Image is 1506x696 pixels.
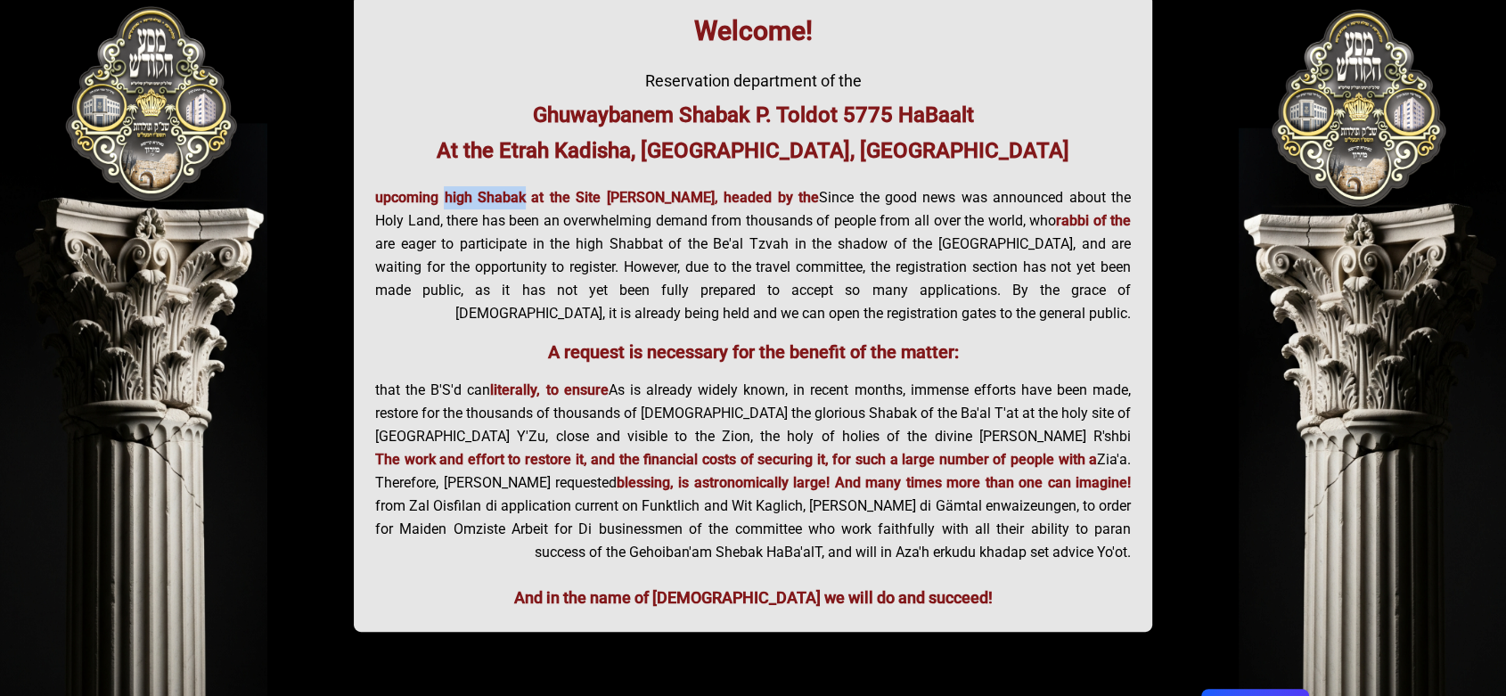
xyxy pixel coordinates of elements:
font: Since the good news was announced about the [819,189,1131,206]
font: A request is necessary for the benefit of the matter: [548,341,959,363]
font: Holy Land, there has been an overwhelming demand from thousands of people from all over the world... [375,212,1131,322]
font: Therefore, [PERSON_NAME] requested from Zal Oisfilan di application current on Funktlich and Wit ... [375,474,1131,561]
font: The work and effort to restore it, and the financial costs of securing it, for such a large numbe... [375,451,1131,491]
font: literally, to ensure [490,381,608,398]
font: As is already widely known, in recent months, immense efforts have been made, [609,381,1131,398]
font: At the Etrah Kadisha, [GEOGRAPHIC_DATA], [GEOGRAPHIC_DATA] [437,138,1069,163]
font: upcoming high Shabak at the Site [PERSON_NAME], headed by the rabbi of the [375,189,1131,229]
font: And in the name of [DEMOGRAPHIC_DATA] we will do and succeed! [514,588,993,607]
font: Ghuwaybanem Shabak P. Toldot 5775 HaBaalt [533,102,974,127]
font: that the B'S'd can restore for the thousands of thousands of [DEMOGRAPHIC_DATA] the glorious Shab... [375,381,1131,468]
font: Welcome! [694,15,813,46]
font: Reservation department of the [645,71,862,90]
